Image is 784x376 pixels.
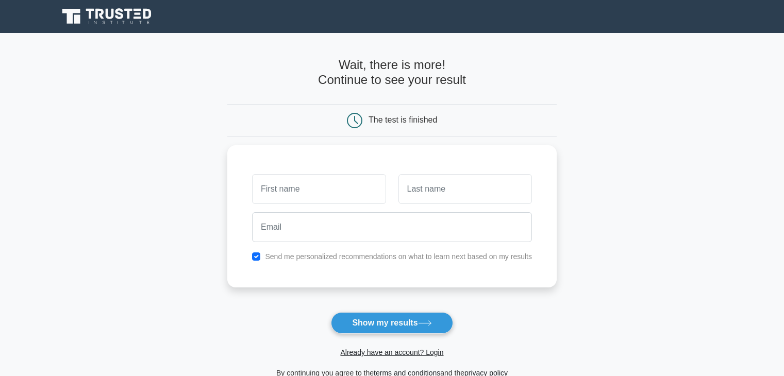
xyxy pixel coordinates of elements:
[265,252,532,261] label: Send me personalized recommendations on what to learn next based on my results
[369,115,437,124] div: The test is finished
[331,312,453,334] button: Show my results
[227,58,557,88] h4: Wait, there is more! Continue to see your result
[398,174,532,204] input: Last name
[252,174,386,204] input: First name
[340,348,443,356] a: Already have an account? Login
[252,212,532,242] input: Email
